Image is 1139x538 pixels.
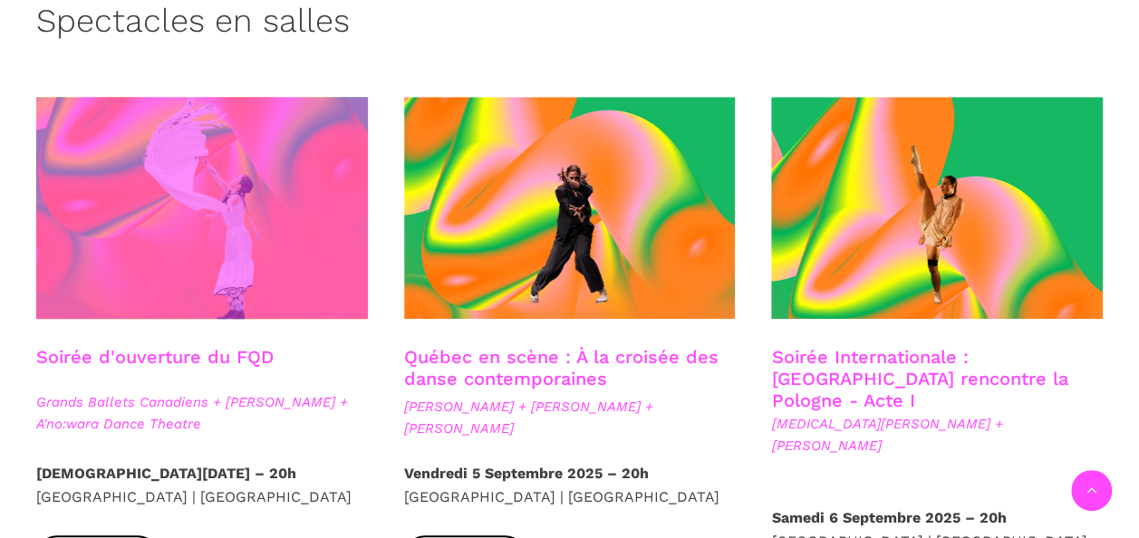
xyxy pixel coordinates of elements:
[36,2,350,47] h3: Spectacles en salles
[771,413,1103,456] span: [MEDICAL_DATA][PERSON_NAME] + [PERSON_NAME]
[404,465,649,482] strong: Vendredi 5 Septembre 2025 – 20h
[404,346,719,389] a: Québec en scène : À la croisée des danse contemporaines
[36,346,274,368] a: Soirée d'ouverture du FQD
[404,462,736,508] p: [GEOGRAPHIC_DATA] | [GEOGRAPHIC_DATA]
[771,346,1067,411] a: Soirée Internationale : [GEOGRAPHIC_DATA] rencontre la Pologne - Acte I
[36,465,296,482] strong: [DEMOGRAPHIC_DATA][DATE] – 20h
[36,462,368,508] p: [GEOGRAPHIC_DATA] | [GEOGRAPHIC_DATA]
[404,396,736,439] span: [PERSON_NAME] + [PERSON_NAME] + [PERSON_NAME]
[771,509,1006,526] strong: Samedi 6 Septembre 2025 – 20h
[36,391,368,435] span: Grands Ballets Canadiens + [PERSON_NAME] + A'no:wara Dance Theatre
